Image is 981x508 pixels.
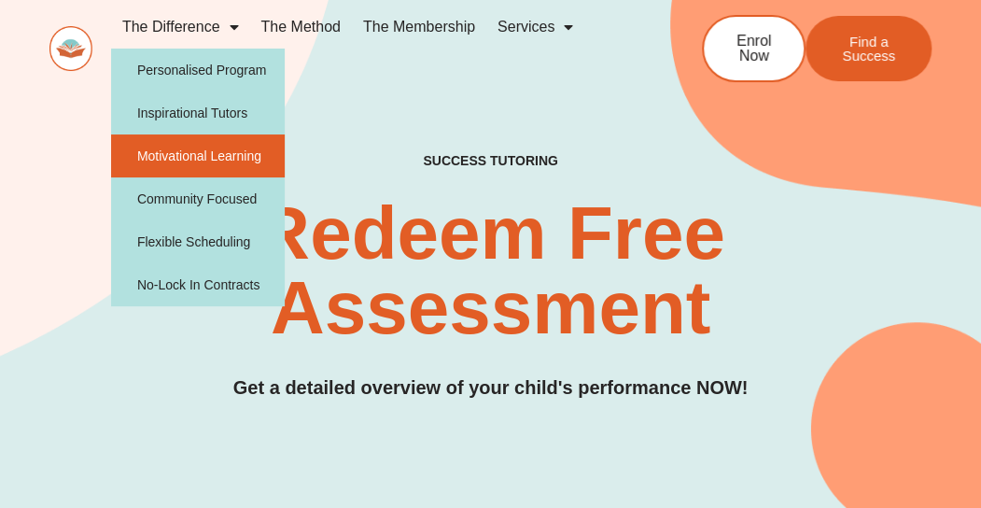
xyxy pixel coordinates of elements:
[670,297,981,508] div: Chatt-widget
[111,49,286,306] ul: The Difference
[702,15,806,82] a: Enrol Now
[49,196,932,346] h2: Redeem Free Assessment
[111,6,652,92] nav: Menu
[352,6,486,49] a: The Membership
[670,297,981,508] iframe: Chat Widget
[806,16,932,81] a: Find a Success
[111,134,286,177] a: Motivational Learning
[111,263,286,306] a: No-Lock In Contracts
[111,220,286,263] a: Flexible Scheduling
[111,177,286,220] a: Community Focused
[111,6,250,49] a: The Difference
[732,34,776,63] span: Enrol Now
[250,6,352,49] a: The Method
[486,6,584,49] a: Services
[49,374,932,402] h3: Get a detailed overview of your child's performance NOW!
[111,49,286,92] a: Personalised Program
[834,35,904,63] span: Find a Success
[111,92,286,134] a: Inspirational Tutors
[359,153,621,169] h4: SUCCESS TUTORING​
